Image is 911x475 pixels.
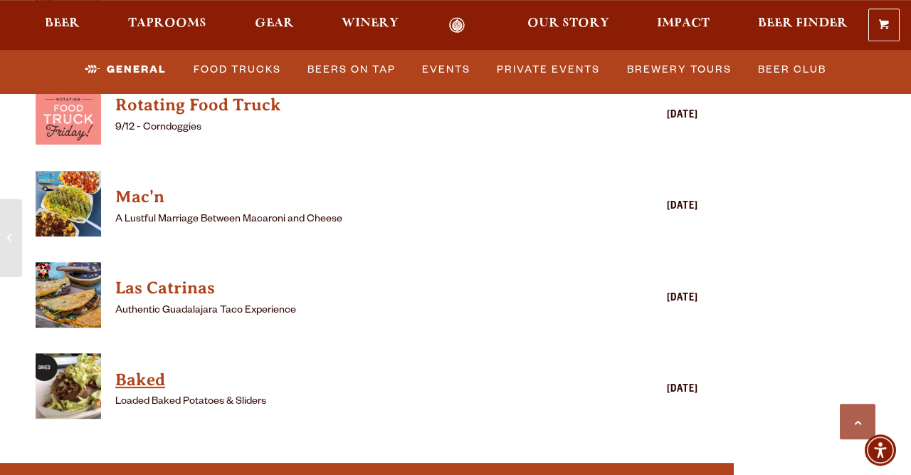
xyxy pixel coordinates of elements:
a: View Rotating Food Truck details (opens in a new window) [115,91,577,120]
span: Beer [45,18,80,29]
h4: Las Catrinas [115,277,577,300]
a: Beer Club [752,53,832,86]
span: Gear [255,18,294,29]
a: Scroll to top [840,404,875,439]
h4: Mac'n [115,186,577,209]
a: View Mac'n details (opens in a new window) [36,171,101,244]
img: thumbnail food truck [36,79,101,145]
a: Taprooms [119,17,216,33]
p: A Lustful Marriage Between Macaroni and Cheese [115,212,577,229]
span: Winery [342,18,399,29]
a: Beers on Tap [302,53,401,86]
a: Brewery Tours [621,53,737,86]
a: General [79,53,172,86]
h4: Baked [115,369,577,392]
a: View Baked details (opens in a new window) [36,353,101,427]
span: Impact [657,18,710,29]
a: Beer Finder [749,17,857,33]
div: [DATE] [584,291,698,308]
a: View Las Catrinas details (opens in a new window) [115,274,577,303]
span: Beer Finder [758,18,848,29]
a: Winery [332,17,408,33]
img: thumbnail food truck [36,171,101,236]
a: Gear [246,17,303,33]
a: Private Events [491,53,606,86]
div: [DATE] [584,108,698,125]
img: thumbnail food truck [36,262,101,328]
a: View Las Catrinas details (opens in a new window) [36,262,101,335]
div: Accessibility Menu [865,434,896,466]
span: Our Story [527,18,609,29]
p: 9/12 - Corndoggies [115,120,577,137]
span: Taprooms [128,18,206,29]
a: View Rotating Food Truck details (opens in a new window) [36,79,101,152]
a: View Baked details (opens in a new window) [115,366,577,395]
a: Food Trucks [188,53,287,86]
h4: Rotating Food Truck [115,94,577,117]
a: Our Story [518,17,618,33]
a: Beer [36,17,89,33]
div: [DATE] [584,382,698,399]
div: [DATE] [584,199,698,216]
p: Loaded Baked Potatoes & Sliders [115,394,577,411]
p: Authentic Guadalajara Taco Experience [115,303,577,320]
a: Events [416,53,476,86]
a: Impact [648,17,719,33]
img: thumbnail food truck [36,353,101,419]
a: View Mac'n details (opens in a new window) [115,183,577,212]
a: Odell Home [430,17,483,33]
